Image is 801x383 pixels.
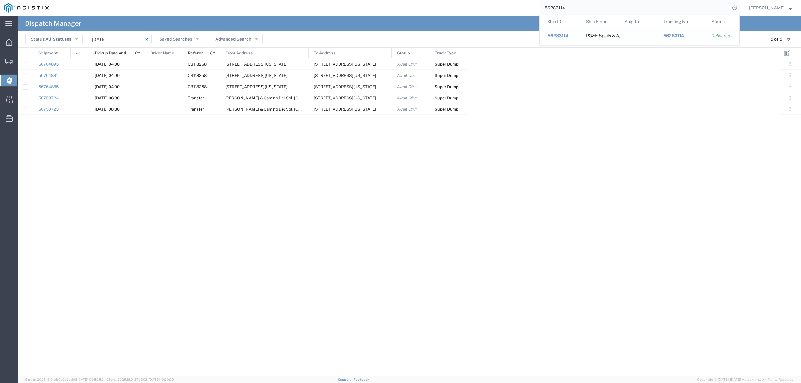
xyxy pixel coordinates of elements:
[435,107,458,112] span: Super Dump
[188,73,207,78] span: CB118258
[45,37,71,42] span: All Statuses
[95,62,120,67] span: 09/10/2025, 04:00
[314,84,376,89] span: 800 Price Canyon Rd, Pismo Beach, California, United States
[188,96,204,100] span: Transfer
[188,107,204,112] span: Transfer
[543,15,582,28] th: Ship ID
[314,48,335,59] span: To Address
[397,96,419,100] span: Await Cfrm.
[435,62,458,67] span: Super Dump
[786,105,794,113] button: ...
[188,48,208,59] span: Reference
[786,82,794,91] button: ...
[770,36,782,43] div: 5 of 5
[697,377,793,382] span: Copyright © [DATE]-[DATE] Agistix Inc., All Rights Reserved
[25,378,104,381] span: Server: 2025.18.0-bb0e0c2bd68
[314,96,376,100] span: 2401 Coffee Rd, Bakersfield, California, 93308, United States
[314,73,376,78] span: 800 Price Canyon Rd, Pismo Beach, California, United States
[749,4,792,12] button: [PERSON_NAME]
[225,84,288,89] span: 2401 Coffee Rd, Bakersfield, California, 93308, United States
[397,73,419,78] span: Await Cfrm.
[435,84,458,89] span: Super Dump
[789,83,791,90] span: . . .
[353,378,369,381] a: Feedback
[95,107,120,112] span: 09/10/2025, 08:30
[106,378,174,381] span: Client: 2025.18.0-27d3021
[4,3,49,13] img: logo
[150,48,174,59] span: Driver Name
[225,48,253,59] span: From Address
[435,96,458,100] span: Super Dump
[38,96,59,100] a: 56750724
[540,0,730,15] input: Search for shipment number, reference number
[314,107,376,112] span: 2401 Coffee Rd, Bakersfield, California, 93308, United States
[38,73,58,78] a: 56764881
[154,34,203,44] button: Saved Searches
[95,48,133,59] span: Pickup Date and Time
[225,107,405,112] span: Pacheco & Camino Del Sol, Bakersfield, California, United States
[397,62,419,67] span: Await Cfrm.
[38,48,64,59] span: Shipment No.
[210,48,213,59] span: 3
[707,15,736,28] th: Status
[663,33,703,39] div: 56283114
[786,60,794,68] button: ...
[789,60,791,68] span: . . .
[397,48,410,59] span: Status
[789,72,791,79] span: . . .
[210,34,263,44] button: Advanced Search
[789,94,791,102] span: . . .
[620,15,659,28] th: Ship To
[789,105,791,113] span: . . .
[397,84,419,89] span: Await Cfrm.
[338,378,354,381] a: Support
[435,73,458,78] span: Super Dump
[582,15,620,28] th: Ship From
[95,96,120,100] span: 09/10/2025, 08:30
[188,84,207,89] span: CB118258
[135,48,138,59] span: 2
[659,15,707,28] th: Tracking Nu.
[314,62,376,67] span: 800 Price Canyon Rd, Pismo Beach, California, United States
[25,34,83,44] button: Status:All Statuses
[548,33,568,38] span: 56283114
[225,62,288,67] span: 2401 Coffee Rd, Bakersfield, California, 93308, United States
[188,62,207,67] span: CB118258
[786,93,794,102] button: ...
[225,73,288,78] span: 2401 Coffee Rd, Bakersfield, California, 93308, United States
[95,73,120,78] span: 09/10/2025, 04:00
[786,71,794,80] button: ...
[149,378,174,381] span: [DATE] 10:20:09
[38,107,59,112] a: 56750723
[25,16,81,31] h4: Dispatch Manager
[397,107,419,112] span: Await Cfrm.
[38,84,59,89] a: 56764885
[95,84,120,89] span: 09/10/2025, 04:00
[712,33,732,39] div: Delivered
[435,48,456,59] span: Truck Type
[548,33,577,39] div: 56283114
[77,378,104,381] span: [DATE] 09:52:52
[749,4,785,11] span: Lorretta Ayala
[663,33,684,38] span: 56283114
[543,15,739,45] table: Search Results
[586,28,616,42] div: PG&E Spoils & Aggregates
[225,96,405,100] span: Pacheco & Camino Del Sol, Bakersfield, California, United States
[38,62,59,67] a: 56764893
